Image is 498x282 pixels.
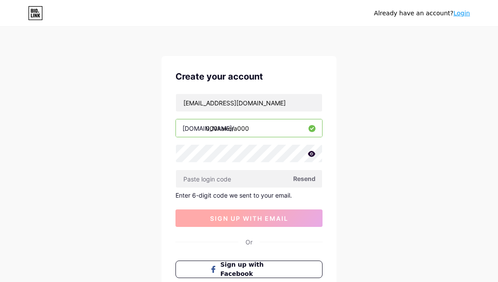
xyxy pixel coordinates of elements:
input: Paste login code [176,170,322,188]
div: Already have an account? [374,9,470,18]
span: Sign up with Facebook [221,260,288,279]
input: username [176,119,322,137]
div: Create your account [175,70,323,83]
span: sign up with email [210,215,288,222]
input: Email [176,94,322,111]
div: [DOMAIN_NAME]/ [182,124,234,133]
div: Enter 6-digit code we sent to your email. [175,191,323,199]
span: Resend [293,174,316,183]
a: Login [453,10,470,17]
button: Sign up with Facebook [175,261,323,278]
button: sign up with email [175,209,323,227]
div: Or [245,237,253,247]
